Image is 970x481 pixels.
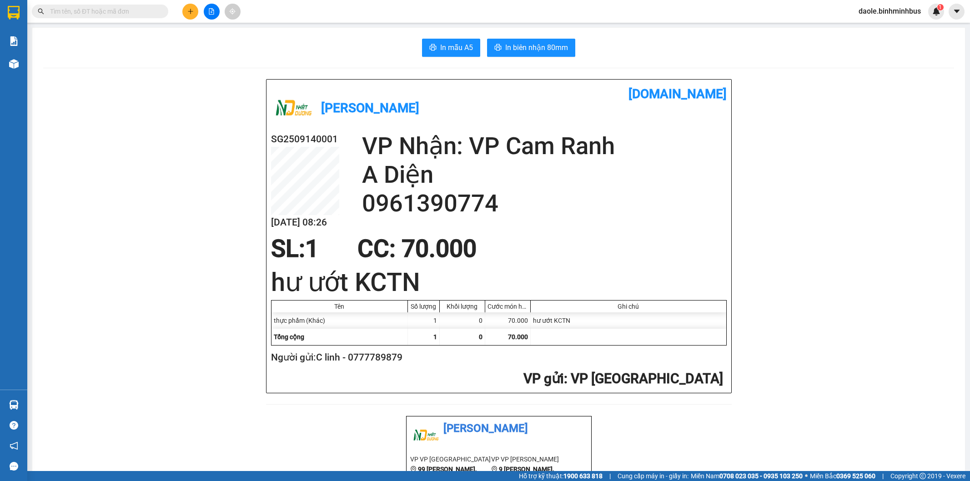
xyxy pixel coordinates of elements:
[9,400,19,410] img: warehouse-icon
[204,4,220,20] button: file-add
[271,265,727,300] h1: hư ướt KCTN
[271,350,723,365] h2: Người gửi: C linh - 0777789879
[225,4,241,20] button: aim
[362,160,727,189] h2: A Diện
[440,42,473,53] span: In mẫu A5
[10,462,18,471] span: message
[305,235,319,263] span: 1
[488,303,528,310] div: Cước món hàng
[182,4,198,20] button: plus
[208,8,215,15] span: file-add
[609,471,611,481] span: |
[408,312,440,329] div: 1
[187,8,194,15] span: plus
[949,4,965,20] button: caret-down
[410,466,417,472] span: environment
[362,189,727,218] h2: 0961390774
[410,454,492,464] li: VP VP [GEOGRAPHIC_DATA]
[271,370,723,388] h2: : VP [GEOGRAPHIC_DATA]
[362,132,727,160] h2: VP Nhận: VP Cam Ranh
[271,215,339,230] h2: [DATE] 08:26
[271,86,317,132] img: logo.jpg
[491,466,498,472] span: environment
[485,312,531,329] div: 70.000
[508,333,528,341] span: 70.000
[410,420,588,437] li: [PERSON_NAME]
[719,472,803,480] strong: 0708 023 035 - 0935 103 250
[937,4,944,10] sup: 1
[851,5,928,17] span: daole.binhminhbus
[9,36,19,46] img: solution-icon
[274,303,405,310] div: Tên
[533,303,724,310] div: Ghi chú
[229,8,236,15] span: aim
[805,474,808,478] span: ⚪️
[10,441,18,450] span: notification
[321,100,419,115] b: [PERSON_NAME]
[487,39,575,57] button: printerIn biên nhận 80mm
[519,471,603,481] span: Hỗ trợ kỹ thuật:
[433,333,437,341] span: 1
[491,454,573,464] li: VP VP [PERSON_NAME]
[932,7,940,15] img: icon-new-feature
[440,312,485,329] div: 0
[50,6,157,16] input: Tìm tên, số ĐT hoặc mã đơn
[410,303,437,310] div: Số lượng
[429,44,437,52] span: printer
[882,471,884,481] span: |
[8,6,20,20] img: logo-vxr
[953,7,961,15] span: caret-down
[274,333,304,341] span: Tổng cộng
[810,471,875,481] span: Miền Bắc
[271,132,339,147] h2: SG2509140001
[422,39,480,57] button: printerIn mẫu A5
[271,312,408,329] div: thực phẩm (Khác)
[10,421,18,430] span: question-circle
[479,333,482,341] span: 0
[920,473,926,479] span: copyright
[836,472,875,480] strong: 0369 525 060
[9,59,19,69] img: warehouse-icon
[563,472,603,480] strong: 1900 633 818
[505,42,568,53] span: In biên nhận 80mm
[628,86,727,101] b: [DOMAIN_NAME]
[531,312,726,329] div: hư ướt KCTN
[691,471,803,481] span: Miền Nam
[618,471,689,481] span: Cung cấp máy in - giấy in:
[271,235,305,263] span: SL:
[352,235,482,262] div: CC : 70.000
[442,303,482,310] div: Khối lượng
[38,8,44,15] span: search
[939,4,942,10] span: 1
[494,44,502,52] span: printer
[523,371,564,386] span: VP gửi
[410,420,442,452] img: logo.jpg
